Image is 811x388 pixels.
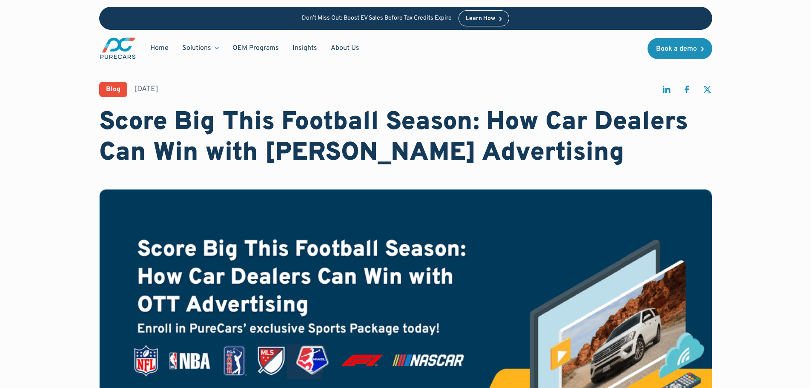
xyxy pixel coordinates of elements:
[99,37,137,60] img: purecars logo
[99,37,137,60] a: main
[661,84,671,98] a: share on linkedin
[106,86,120,93] div: Blog
[302,15,452,22] p: Don’t Miss Out: Boost EV Sales Before Tax Credits Expire
[466,16,495,22] div: Learn How
[656,46,697,52] div: Book a demo
[459,10,509,26] a: Learn How
[226,40,286,56] a: OEM Programs
[143,40,175,56] a: Home
[99,107,712,169] h1: Score Big This Football Season: How Car Dealers Can Win with [PERSON_NAME] Advertising
[324,40,366,56] a: About Us
[682,84,692,98] a: share on facebook
[134,84,158,95] div: [DATE]
[702,84,712,98] a: share on twitter
[175,40,226,56] div: Solutions
[648,38,712,59] a: Book a demo
[182,43,211,53] div: Solutions
[286,40,324,56] a: Insights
